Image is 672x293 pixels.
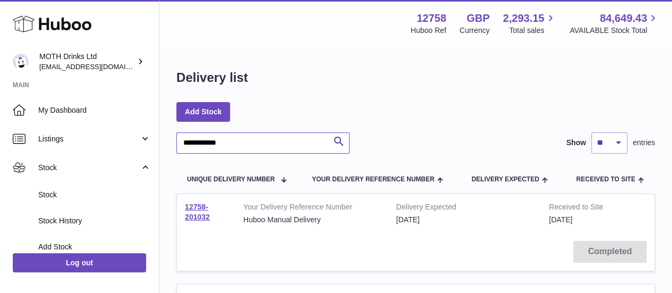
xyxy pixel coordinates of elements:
div: Huboo Ref [411,26,446,36]
a: 12758-201032 [185,203,210,221]
span: [EMAIL_ADDRESS][DOMAIN_NAME] [39,62,156,71]
a: 2,293.15 Total sales [503,11,557,36]
span: Unique Delivery Number [187,176,275,183]
strong: 12758 [416,11,446,26]
img: orders@mothdrinks.com [13,54,29,70]
span: Stock [38,163,140,173]
span: Delivery Expected [471,176,539,183]
span: AVAILABLE Stock Total [569,26,659,36]
span: Received to Site [576,176,635,183]
strong: GBP [466,11,489,26]
span: Stock [38,190,151,200]
strong: Your Delivery Reference Number [243,202,380,215]
span: 2,293.15 [503,11,545,26]
span: My Dashboard [38,105,151,115]
span: Stock History [38,216,151,226]
span: [DATE] [549,215,572,224]
div: Currency [460,26,490,36]
span: Your Delivery Reference Number [312,176,435,183]
span: entries [633,138,655,148]
strong: Received to Site [549,202,619,215]
label: Show [566,138,586,148]
div: [DATE] [396,215,533,225]
strong: Delivery Expected [396,202,533,215]
h1: Delivery list [176,69,248,86]
div: Huboo Manual Delivery [243,215,380,225]
a: Log out [13,253,146,272]
span: 84,649.43 [600,11,647,26]
a: Add Stock [176,102,230,121]
span: Add Stock [38,242,151,252]
a: 84,649.43 AVAILABLE Stock Total [569,11,659,36]
span: Total sales [509,26,556,36]
span: Listings [38,134,140,144]
div: MOTH Drinks Ltd [39,52,135,72]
